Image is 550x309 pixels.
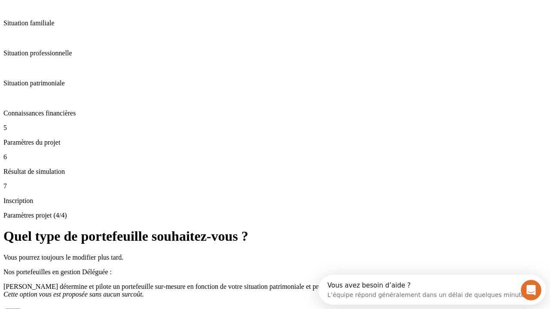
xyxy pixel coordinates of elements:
[3,3,237,27] div: Ouvrir le Messenger Intercom
[3,212,547,219] p: Paramètres projet (4/4)
[3,109,547,117] p: Connaissances financières
[3,254,547,261] p: Vous pourrez toujours le modifier plus tard.
[318,275,546,305] iframe: Intercom live chat discovery launcher
[3,139,547,146] p: Paramètres du projet
[3,168,547,176] p: Résultat de simulation
[9,14,211,23] div: L’équipe répond généralement dans un délai de quelques minutes.
[3,49,547,57] p: Situation professionnelle
[3,197,547,205] p: Inscription
[9,7,211,14] div: Vous avez besoin d’aide ?
[3,268,547,276] p: Nos portefeuilles en gestion Déléguée :
[3,124,547,132] p: 5
[3,182,547,190] p: 7
[3,79,547,87] p: Situation patrimoniale
[3,283,356,290] span: [PERSON_NAME] détermine et pilote un portefeuille sur-mesure en fonction de votre situation patri...
[3,19,547,27] p: Situation familiale
[3,153,547,161] p: 6
[3,291,144,298] span: Cette option vous est proposée sans aucun surcoût.
[521,280,541,300] iframe: Intercom live chat
[3,228,547,244] h1: Quel type de portefeuille souhaitez-vous ?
